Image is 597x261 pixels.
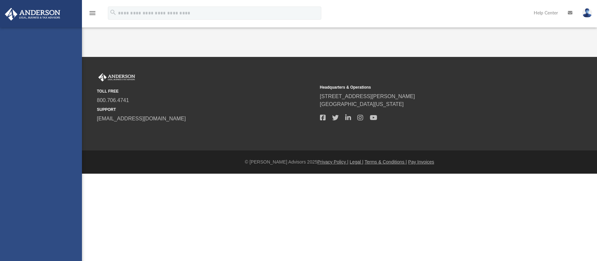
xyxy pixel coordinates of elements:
div: © [PERSON_NAME] Advisors 2025 [82,159,597,165]
a: [STREET_ADDRESS][PERSON_NAME] [320,94,415,99]
a: [GEOGRAPHIC_DATA][US_STATE] [320,101,404,107]
a: Terms & Conditions | [365,159,407,165]
a: Pay Invoices [408,159,434,165]
a: menu [89,12,96,17]
img: Anderson Advisors Platinum Portal [97,73,136,82]
a: [EMAIL_ADDRESS][DOMAIN_NAME] [97,116,186,121]
i: search [109,9,117,16]
small: SUPPORT [97,107,315,113]
a: 800.706.4741 [97,97,129,103]
img: User Pic [582,8,592,18]
i: menu [89,9,96,17]
a: Legal | [350,159,364,165]
small: TOLL FREE [97,88,315,94]
small: Headquarters & Operations [320,84,538,90]
a: Privacy Policy | [317,159,348,165]
img: Anderson Advisors Platinum Portal [3,8,62,21]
